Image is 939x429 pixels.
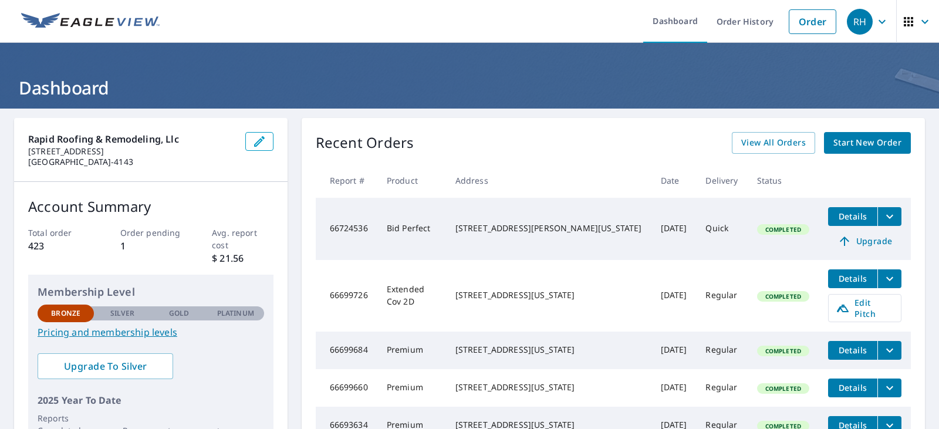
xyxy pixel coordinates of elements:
th: Delivery [696,163,747,198]
button: filesDropdownBtn-66699726 [877,269,901,288]
span: Completed [758,292,808,300]
button: detailsBtn-66699726 [828,269,877,288]
a: Start New Order [824,132,911,154]
img: EV Logo [21,13,160,31]
th: Status [748,163,819,198]
a: Upgrade To Silver [38,353,173,379]
td: Bid Perfect [377,198,446,260]
span: Details [835,211,870,222]
p: Order pending [120,227,181,239]
div: [STREET_ADDRESS][US_STATE] [455,344,642,356]
p: Account Summary [28,196,273,217]
a: Pricing and membership levels [38,325,264,339]
p: Total order [28,227,89,239]
th: Product [377,163,446,198]
p: [STREET_ADDRESS] [28,146,236,157]
p: Recent Orders [316,132,414,154]
button: filesDropdownBtn-66699684 [877,341,901,360]
td: 66699726 [316,260,377,332]
button: filesDropdownBtn-66699660 [877,379,901,397]
span: View All Orders [741,136,806,150]
td: [DATE] [651,260,697,332]
td: Regular [696,369,747,407]
button: filesDropdownBtn-66724536 [877,207,901,226]
a: Upgrade [828,232,901,251]
td: Quick [696,198,747,260]
button: detailsBtn-66699660 [828,379,877,397]
p: 423 [28,239,89,253]
td: Premium [377,369,446,407]
div: RH [847,9,873,35]
td: [DATE] [651,369,697,407]
a: View All Orders [732,132,815,154]
td: Regular [696,260,747,332]
td: [DATE] [651,198,697,260]
th: Address [446,163,651,198]
span: Edit Pitch [836,297,894,319]
span: Details [835,273,870,284]
td: 66699660 [316,369,377,407]
p: [GEOGRAPHIC_DATA]-4143 [28,157,236,167]
span: Start New Order [833,136,901,150]
span: Completed [758,225,808,234]
p: Gold [169,308,189,319]
p: Platinum [217,308,254,319]
p: 2025 Year To Date [38,393,264,407]
p: 1 [120,239,181,253]
p: Membership Level [38,284,264,300]
p: Avg. report cost [212,227,273,251]
span: Upgrade [835,234,894,248]
button: detailsBtn-66699684 [828,341,877,360]
th: Date [651,163,697,198]
span: Completed [758,384,808,393]
p: Rapid Roofing & Remodeling, Llc [28,132,236,146]
p: Bronze [51,308,80,319]
p: $ 21.56 [212,251,273,265]
td: Regular [696,332,747,369]
p: Silver [110,308,135,319]
span: Details [835,382,870,393]
div: [STREET_ADDRESS][US_STATE] [455,289,642,301]
div: [STREET_ADDRESS][PERSON_NAME][US_STATE] [455,222,642,234]
h1: Dashboard [14,76,925,100]
button: detailsBtn-66724536 [828,207,877,226]
a: Edit Pitch [828,294,901,322]
td: Premium [377,332,446,369]
th: Report # [316,163,377,198]
td: Extended Cov 2D [377,260,446,332]
td: [DATE] [651,332,697,369]
div: [STREET_ADDRESS][US_STATE] [455,381,642,393]
a: Order [789,9,836,34]
span: Details [835,344,870,356]
span: Upgrade To Silver [47,360,164,373]
td: 66724536 [316,198,377,260]
td: 66699684 [316,332,377,369]
span: Completed [758,347,808,355]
